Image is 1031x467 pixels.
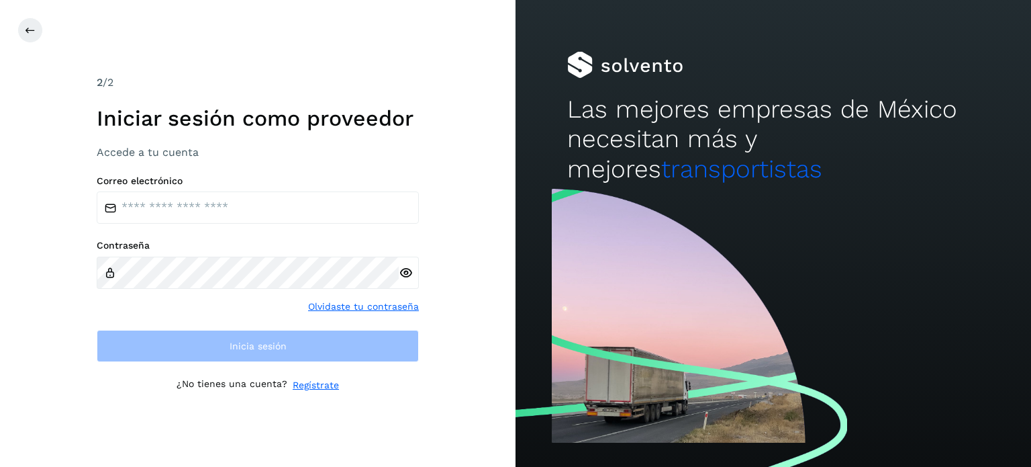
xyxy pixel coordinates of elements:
[308,300,419,314] a: Olvidaste tu contraseña
[293,378,339,392] a: Regístrate
[567,95,979,184] h2: Las mejores empresas de México necesitan más y mejores
[230,341,287,351] span: Inicia sesión
[661,155,822,183] span: transportistas
[97,76,103,89] span: 2
[97,146,419,159] h3: Accede a tu cuenta
[97,105,419,131] h1: Iniciar sesión como proveedor
[177,378,287,392] p: ¿No tienes una cuenta?
[97,75,419,91] div: /2
[97,240,419,251] label: Contraseña
[97,175,419,187] label: Correo electrónico
[97,330,419,362] button: Inicia sesión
